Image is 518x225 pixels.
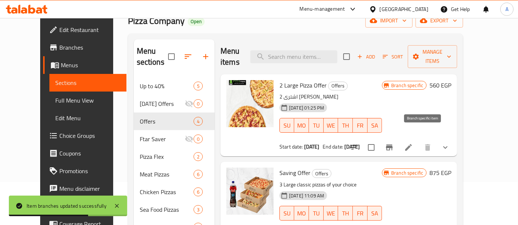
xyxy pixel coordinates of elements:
[279,180,382,189] p: 3 Large classic pizzas of your choice
[194,206,202,213] span: 3
[283,208,291,219] span: SU
[341,120,350,131] span: TH
[134,95,215,113] div: [DATE] Offers0
[328,82,348,90] div: Offers
[323,142,343,151] span: End date:
[43,39,127,56] a: Branches
[43,162,127,180] a: Promotions
[140,135,185,143] span: Ftar Saver
[140,99,185,108] div: Ramadan Offers
[368,118,382,133] button: SA
[59,184,121,193] span: Menu disclaimer
[421,16,457,25] span: export
[194,187,203,196] div: items
[194,136,202,143] span: 0
[128,12,185,29] span: Pizza Company
[339,49,354,64] span: Select section
[341,208,350,219] span: TH
[416,14,463,28] button: export
[388,169,426,176] span: Branch specific
[371,16,407,25] span: import
[346,139,364,156] button: sort-choices
[49,74,127,92] a: Sections
[368,206,382,221] button: SA
[353,206,368,221] button: FR
[250,50,337,63] input: search
[286,104,327,111] span: [DATE] 01:25 PM
[137,46,168,68] h2: Menu sections
[164,49,179,64] span: Select all sections
[194,135,203,143] div: items
[194,171,202,178] span: 6
[27,202,107,210] div: Item branches updated successfully
[43,127,127,144] a: Choice Groups
[140,205,194,214] span: Sea Food Pizzas
[338,206,353,221] button: TH
[134,130,215,148] div: Ftar Saver0
[140,82,194,90] span: Up to 40%
[140,99,185,108] span: [DATE] Offers
[140,152,194,161] span: Pizza Flex
[356,208,365,219] span: FR
[134,183,215,201] div: Chicken Pizzas6
[380,139,398,156] button: Branch-specific-item
[356,120,365,131] span: FR
[279,92,382,101] p: اشترى 2 [PERSON_NAME]
[185,99,194,108] svg: Inactive section
[59,43,121,52] span: Branches
[49,109,127,127] a: Edit Menu
[194,205,203,214] div: items
[188,17,205,26] div: Open
[312,169,331,178] span: Offers
[134,165,215,183] div: Meat Pizzas6
[430,168,451,178] h6: 875 EGP
[279,80,327,91] span: 2 Large Pizza Offer
[140,170,194,179] span: Meat Pizzas
[43,21,127,39] a: Edit Restaurant
[59,149,121,158] span: Coupons
[194,117,203,126] div: items
[55,78,121,87] span: Sections
[328,82,347,90] span: Offers
[383,53,403,61] span: Sort
[404,143,413,152] a: Edit menu item
[194,153,202,160] span: 2
[140,117,194,126] span: Offers
[300,5,345,14] div: Menu-management
[327,120,336,131] span: WE
[55,114,121,122] span: Edit Menu
[283,120,291,131] span: SU
[194,100,202,107] span: 0
[134,201,215,218] div: Sea Food Pizzas3
[441,143,450,152] svg: Show Choices
[408,45,457,68] button: Manage items
[194,99,203,108] div: items
[414,47,451,66] span: Manage items
[354,51,378,63] span: Add item
[371,208,379,219] span: SA
[378,51,408,63] span: Sort items
[194,83,202,90] span: 5
[279,118,294,133] button: SU
[353,118,368,133] button: FR
[55,96,121,105] span: Full Menu View
[194,118,202,125] span: 4
[356,53,376,61] span: Add
[380,5,428,13] div: [GEOGRAPHIC_DATA]
[194,189,202,196] span: 6
[286,192,327,199] span: [DATE] 11:09 AM
[365,14,413,28] button: import
[309,118,324,133] button: TU
[179,48,197,65] span: Sort sections
[185,135,194,143] svg: Inactive section
[134,113,215,130] div: Offers4
[59,131,121,140] span: Choice Groups
[505,5,508,13] span: A
[338,118,353,133] button: TH
[294,118,309,133] button: MO
[49,92,127,109] a: Full Menu View
[140,187,194,196] span: Chicken Pizzas
[344,142,360,151] b: [DATE]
